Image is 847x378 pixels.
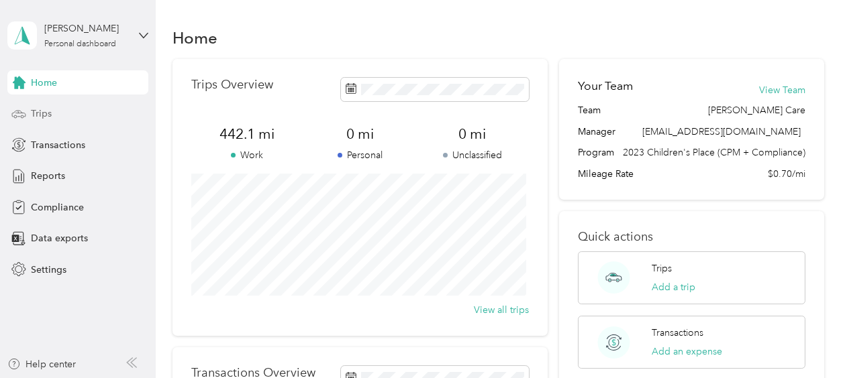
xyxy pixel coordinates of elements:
p: Transactions [652,326,703,340]
span: Data exports [31,231,88,245]
button: Add an expense [652,344,722,359]
p: Quick actions [578,230,805,244]
span: Trips [31,107,52,121]
p: Work [191,148,304,162]
span: Reports [31,169,65,183]
span: $0.70/mi [768,167,805,181]
p: Unclassified [416,148,529,162]
span: 2023 Children's Place (CPM + Compliance) [623,145,805,160]
p: Trips Overview [191,78,273,92]
span: Home [31,76,57,90]
span: Mileage Rate [578,167,634,181]
button: Help center [7,357,76,371]
button: Add a trip [652,280,695,294]
p: Trips [652,261,672,275]
p: Personal [303,148,416,162]
span: 0 mi [303,125,416,143]
button: View Team [759,83,805,97]
iframe: Everlance-gr Chat Button Frame [772,303,847,378]
div: Personal dashboard [44,40,116,48]
span: Transactions [31,138,85,152]
div: [PERSON_NAME] [44,21,128,36]
span: 442.1 mi [191,125,304,143]
span: Team [578,103,601,117]
button: View all trips [474,303,529,317]
span: Manager [578,125,615,139]
h1: Home [172,31,217,45]
span: 0 mi [416,125,529,143]
span: [EMAIL_ADDRESS][DOMAIN_NAME] [642,126,801,137]
span: Compliance [31,200,84,214]
h2: Your Team [578,78,633,94]
span: Program [578,145,614,160]
span: Settings [31,263,66,277]
span: [PERSON_NAME] Care [708,103,805,117]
